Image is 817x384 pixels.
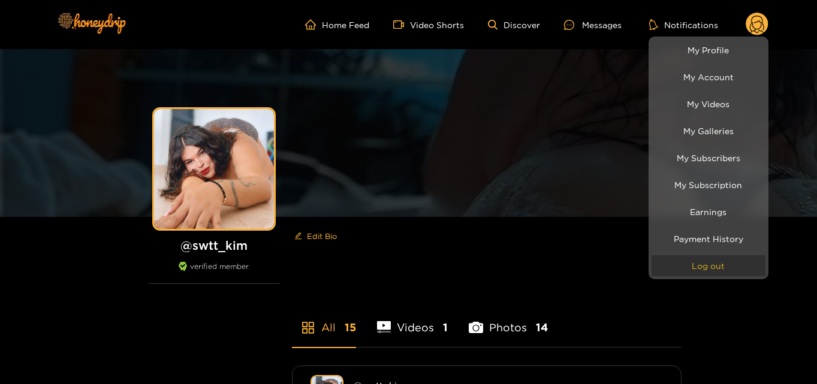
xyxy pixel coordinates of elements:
a: Earnings [652,201,765,222]
a: My Profile [652,40,765,61]
a: My Videos [652,93,765,114]
button: Log out [652,255,765,276]
a: My Subscribers [652,147,765,168]
a: My Subscription [652,174,765,195]
a: Payment History [652,228,765,249]
a: My Galleries [652,120,765,141]
a: My Account [652,66,765,87]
